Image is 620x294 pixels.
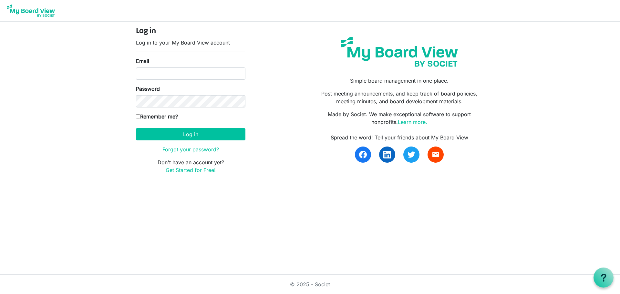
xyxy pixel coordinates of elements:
img: My Board View Logo [5,3,57,19]
button: Log in [136,128,245,140]
a: © 2025 - Societ [290,281,330,288]
a: Get Started for Free! [166,167,216,173]
div: Spread the word! Tell your friends about My Board View [315,134,484,141]
img: linkedin.svg [383,151,391,158]
label: Remember me? [136,113,178,120]
p: Made by Societ. We make exceptional software to support nonprofits. [315,110,484,126]
img: twitter.svg [408,151,415,158]
a: Forgot your password? [162,146,219,153]
p: Don't have an account yet? [136,158,245,174]
p: Log in to your My Board View account [136,39,245,46]
label: Email [136,57,149,65]
img: facebook.svg [359,151,367,158]
span: email [432,151,439,158]
a: email [428,147,444,163]
input: Remember me? [136,114,140,118]
p: Post meeting announcements, and keep track of board policies, meeting minutes, and board developm... [315,90,484,105]
h4: Log in [136,27,245,36]
p: Simple board management in one place. [315,77,484,85]
a: Learn more. [398,119,427,125]
img: my-board-view-societ.svg [336,32,463,72]
label: Password [136,85,160,93]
